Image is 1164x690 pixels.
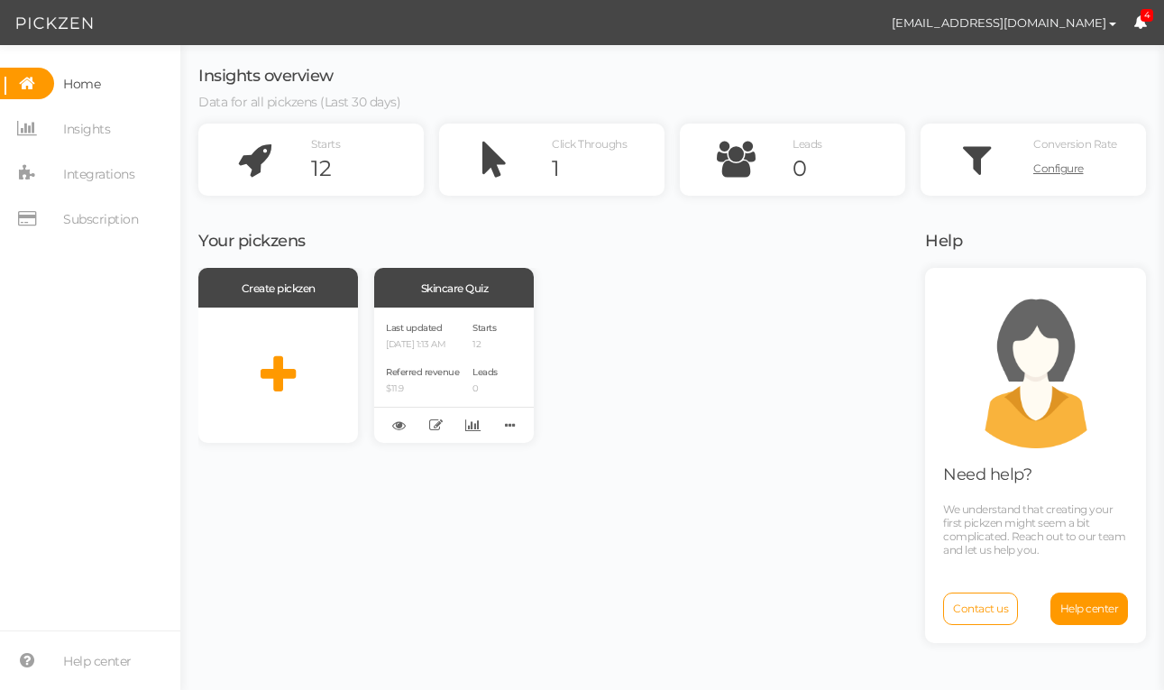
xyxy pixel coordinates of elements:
p: [DATE] 1:13 AM [386,339,459,351]
span: Click Throughs [552,137,627,151]
span: Insights overview [198,66,334,86]
span: Starts [311,137,340,151]
span: We understand that creating your first pickzen might seem a bit complicated. Reach out to our tea... [943,502,1125,557]
img: d6920b405233363a3432cc7f87f2482d [843,7,875,39]
img: support.png [955,286,1117,448]
span: Help center [63,647,132,676]
span: Need help? [943,465,1031,484]
span: Home [63,69,100,98]
span: Leads [472,366,498,378]
span: [EMAIL_ADDRESS][DOMAIN_NAME] [892,15,1106,30]
div: 1 [552,155,664,182]
div: Last updated [DATE] 1:13 AM Referred revenue $11.9 Starts 12 Leads 0 [374,308,534,443]
p: $11.9 [386,383,459,395]
span: Integrations [63,160,134,189]
span: Your pickzens [198,231,306,251]
span: Subscription [63,205,138,234]
button: [EMAIL_ADDRESS][DOMAIN_NAME] [875,7,1133,38]
div: Skincare Quiz [374,268,534,308]
a: Help center [1050,593,1129,625]
div: 0 [793,155,905,182]
span: Conversion Rate [1033,137,1117,151]
span: Configure [1033,161,1084,175]
span: Last updated [386,322,442,334]
span: Starts [472,322,496,334]
span: Insights [63,115,110,143]
a: Configure [1033,155,1146,182]
span: Contact us [953,602,1008,615]
p: 0 [472,383,498,395]
span: Data for all pickzens (Last 30 days) [198,94,400,110]
span: Help [925,231,962,251]
p: 12 [472,339,498,351]
span: Referred revenue [386,366,459,378]
img: Pickzen logo [16,13,93,34]
div: 12 [311,155,424,182]
span: Create pickzen [242,281,316,295]
span: Leads [793,137,822,151]
span: Help center [1060,602,1119,615]
span: 4 [1141,9,1154,23]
